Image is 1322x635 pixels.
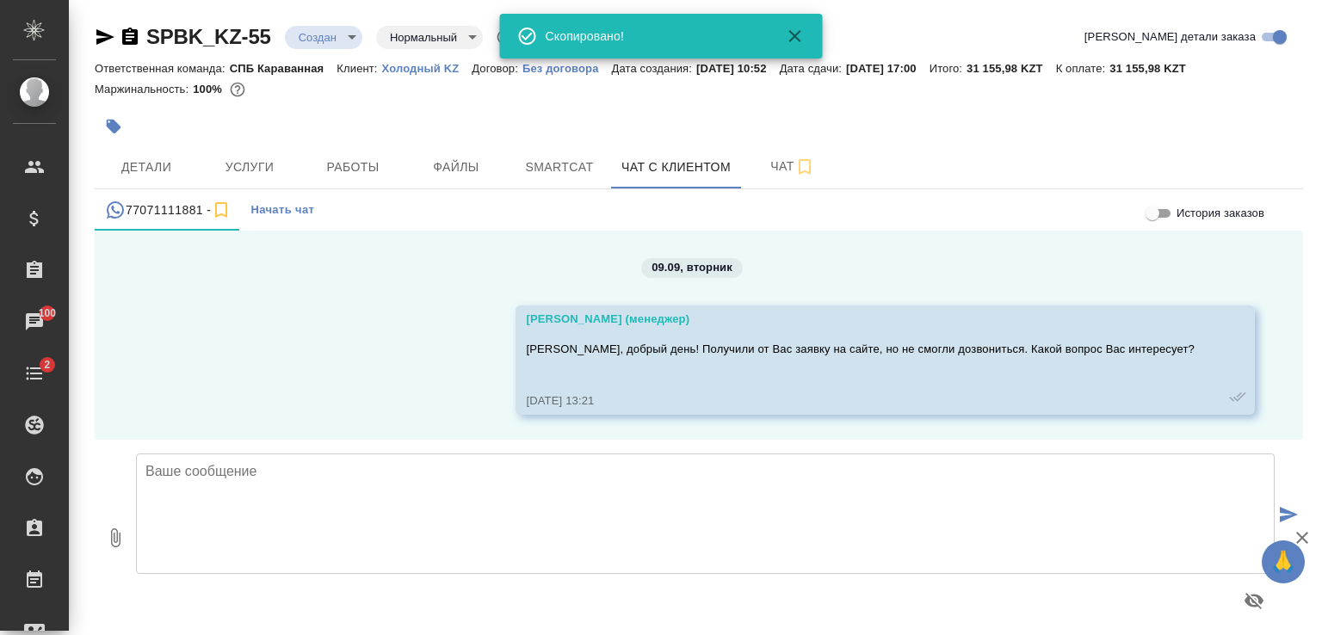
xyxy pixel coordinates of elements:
a: SPBK_KZ-55 [146,25,271,48]
p: Ответственная команда: [95,62,230,75]
button: 🙏 [1262,540,1305,583]
p: Дата сдачи: [780,62,846,75]
a: Без договора [522,60,612,75]
span: Чат с клиентом [621,157,731,178]
svg: Подписаться [794,157,815,177]
div: Создан [285,26,362,49]
p: Маржинальность: [95,83,193,96]
span: 🙏 [1269,544,1298,580]
span: 100 [28,305,67,322]
button: Добавить тэг [95,108,133,145]
button: 0.00 KZT; [226,78,249,101]
p: 09.09, вторник [652,259,732,276]
span: Smartcat [518,157,601,178]
p: К оплате: [1056,62,1110,75]
a: 100 [4,300,65,343]
p: СПБ Караванная [230,62,337,75]
div: Скопировано! [546,28,761,45]
button: Начать чат [242,189,323,231]
div: [PERSON_NAME] (менеджер) [526,311,1195,328]
div: 77071111881 (Алексей) - (undefined) [105,200,232,221]
span: История заказов [1177,205,1264,222]
span: Файлы [415,157,497,178]
button: Предпросмотр [1233,580,1275,621]
p: 31 155,98 KZT [967,62,1056,75]
button: Создан [293,30,342,45]
span: Начать чат [250,200,314,220]
button: Нормальный [385,30,462,45]
div: Создан [376,26,483,49]
p: 100% [193,83,226,96]
p: 31 155,98 KZT [1109,62,1199,75]
span: Детали [105,157,188,178]
p: Дата создания: [612,62,696,75]
button: Скопировать ссылку [120,27,140,47]
p: [PERSON_NAME], добрый день! Получили от Вас заявку на сайте, но не смогли дозвониться. Какой вопр... [526,341,1195,358]
button: Скопировать ссылку для ЯМессенджера [95,27,115,47]
p: [DATE] 10:52 [696,62,780,75]
span: Чат [751,156,834,177]
button: Доп статусы указывают на важность/срочность заказа [493,26,516,48]
span: [PERSON_NAME] детали заказа [1084,28,1256,46]
button: Закрыть [775,26,816,46]
div: [DATE] 13:21 [526,392,1195,410]
p: Без договора [522,62,612,75]
p: Договор: [472,62,522,75]
p: Клиент: [337,62,381,75]
div: simple tabs example [95,189,1303,231]
a: Холодный KZ [382,60,473,75]
p: [DATE] 17:00 [846,62,930,75]
span: Работы [312,157,394,178]
span: 2 [34,356,60,373]
a: 2 [4,352,65,395]
p: Итого: [930,62,967,75]
span: Услуги [208,157,291,178]
p: Холодный KZ [382,62,473,75]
